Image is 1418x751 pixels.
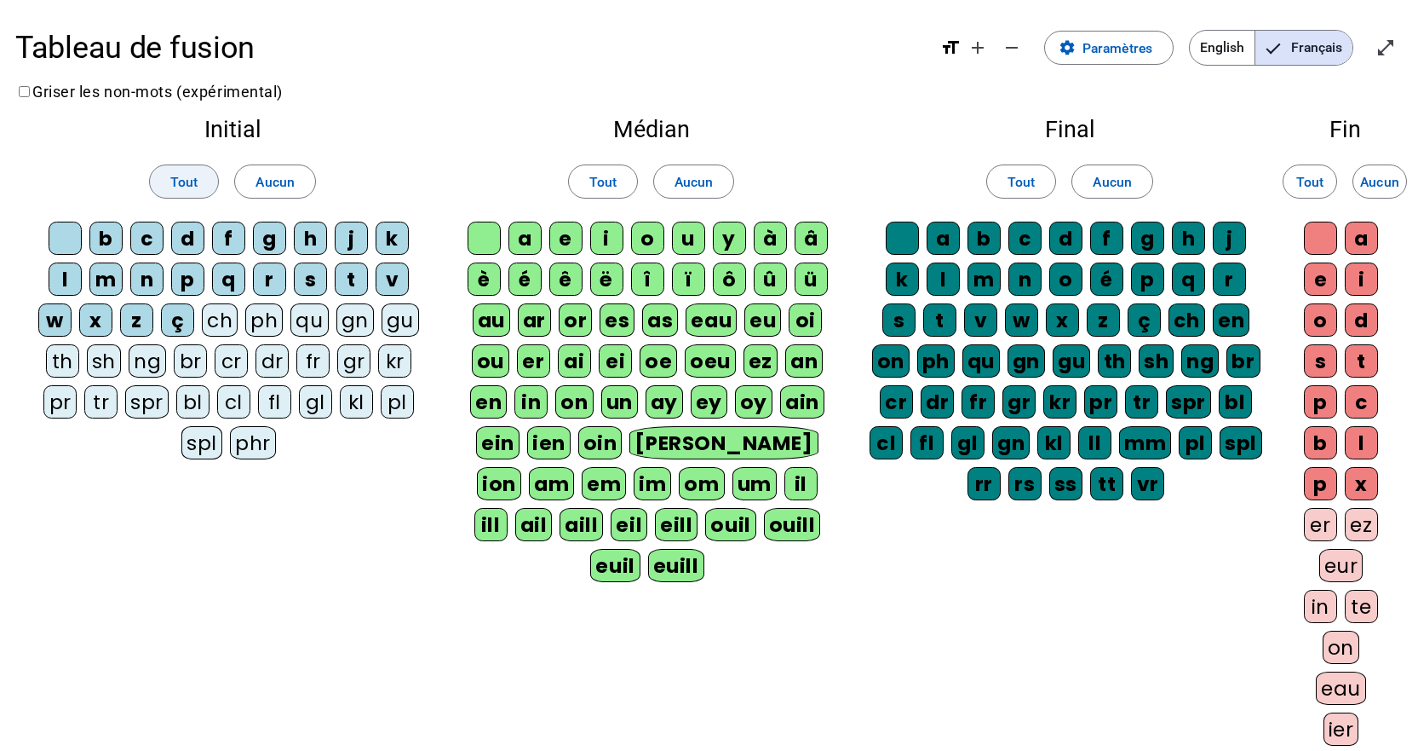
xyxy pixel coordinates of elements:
div: h [1172,222,1205,255]
div: ô [713,263,746,296]
div: fr [296,344,330,378]
div: pl [381,385,414,419]
div: ei [599,344,632,378]
label: Griser les non-mots (expérimental) [15,83,283,101]
div: or [559,303,592,337]
div: on [872,344,910,378]
div: qu [290,303,328,337]
div: ey [691,385,727,419]
div: an [785,344,823,378]
div: vr [1131,467,1164,500]
div: [PERSON_NAME] [629,426,818,459]
span: Aucun [1360,170,1399,194]
div: gn [1008,344,1045,378]
span: Tout [1008,170,1035,194]
div: j [335,222,368,255]
div: ng [129,344,166,378]
div: x [1345,467,1378,500]
div: gu [382,303,419,337]
div: aill [560,508,603,541]
div: d [1345,303,1378,337]
span: Tout [1296,170,1323,194]
div: tr [84,385,118,419]
div: l [927,263,960,296]
div: spr [125,385,169,419]
div: à [754,222,787,255]
div: tt [1090,467,1123,500]
div: gu [1053,344,1090,378]
div: b [1304,426,1337,459]
span: Aucun [675,170,714,194]
div: x [79,303,112,337]
div: l [49,263,82,296]
div: ill [474,508,508,541]
div: ph [245,303,283,337]
div: eu [744,303,781,337]
div: ch [202,303,238,337]
div: kl [340,385,373,419]
div: fr [962,385,995,419]
h2: Médian [465,118,837,142]
div: f [212,222,245,255]
div: tr [1125,385,1158,419]
div: ion [477,467,521,500]
div: n [1008,263,1042,296]
div: rs [1008,467,1042,500]
div: kr [1043,385,1076,419]
div: eau [1316,672,1366,705]
button: Aucun [1071,165,1153,199]
div: ain [780,385,824,419]
div: oi [789,303,822,337]
div: sh [1139,344,1174,378]
div: è [468,263,501,296]
div: cr [215,344,248,378]
div: a [927,222,960,255]
span: Tout [170,170,198,194]
div: br [174,344,207,378]
div: on [555,385,593,419]
div: cr [880,385,913,419]
span: Aucun [255,170,295,194]
div: ez [743,344,778,378]
div: h [294,222,327,255]
div: un [601,385,638,419]
div: ar [518,303,551,337]
div: rr [967,467,1001,500]
div: ouil [705,508,755,541]
input: Griser les non-mots (expérimental) [19,86,30,97]
div: bl [176,385,210,419]
div: gl [951,426,985,459]
div: ê [549,263,583,296]
h2: Fin [1302,118,1387,142]
div: il [784,467,818,500]
div: kl [1037,426,1071,459]
div: e [549,222,583,255]
div: q [1172,263,1205,296]
div: en [1213,303,1249,337]
div: ay [646,385,683,419]
div: i [590,222,623,255]
div: kr [378,344,411,378]
button: Tout [986,165,1056,199]
span: Tout [589,170,617,194]
span: Aucun [1093,170,1132,194]
mat-icon: settings [1059,39,1076,56]
div: er [1304,508,1337,541]
button: Entrer en plein écran [1369,31,1403,65]
div: o [631,222,664,255]
div: sh [87,344,121,378]
div: gr [1002,385,1036,419]
button: Tout [149,165,219,199]
div: o [1304,303,1337,337]
div: d [1049,222,1082,255]
div: v [964,303,997,337]
div: euill [648,549,704,582]
div: in [1304,590,1337,623]
div: em [582,467,626,500]
div: phr [230,426,276,459]
div: gr [337,344,370,378]
div: m [967,263,1001,296]
div: ier [1323,713,1359,746]
div: û [754,263,787,296]
div: x [1046,303,1079,337]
